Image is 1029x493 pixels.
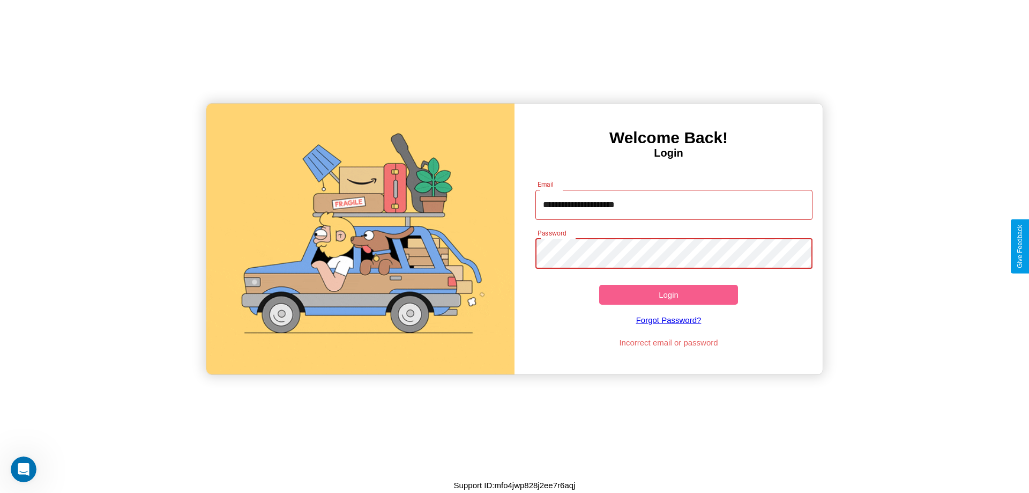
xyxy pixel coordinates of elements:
h4: Login [514,147,823,159]
h3: Welcome Back! [514,129,823,147]
a: Forgot Password? [530,305,808,335]
label: Email [538,180,554,189]
p: Incorrect email or password [530,335,808,350]
label: Password [538,229,566,238]
p: Support ID: mfo4jwp828j2ee7r6aqj [454,478,576,492]
div: Give Feedback [1016,225,1024,268]
iframe: Intercom live chat [11,457,36,482]
img: gif [206,104,514,374]
button: Login [599,285,738,305]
